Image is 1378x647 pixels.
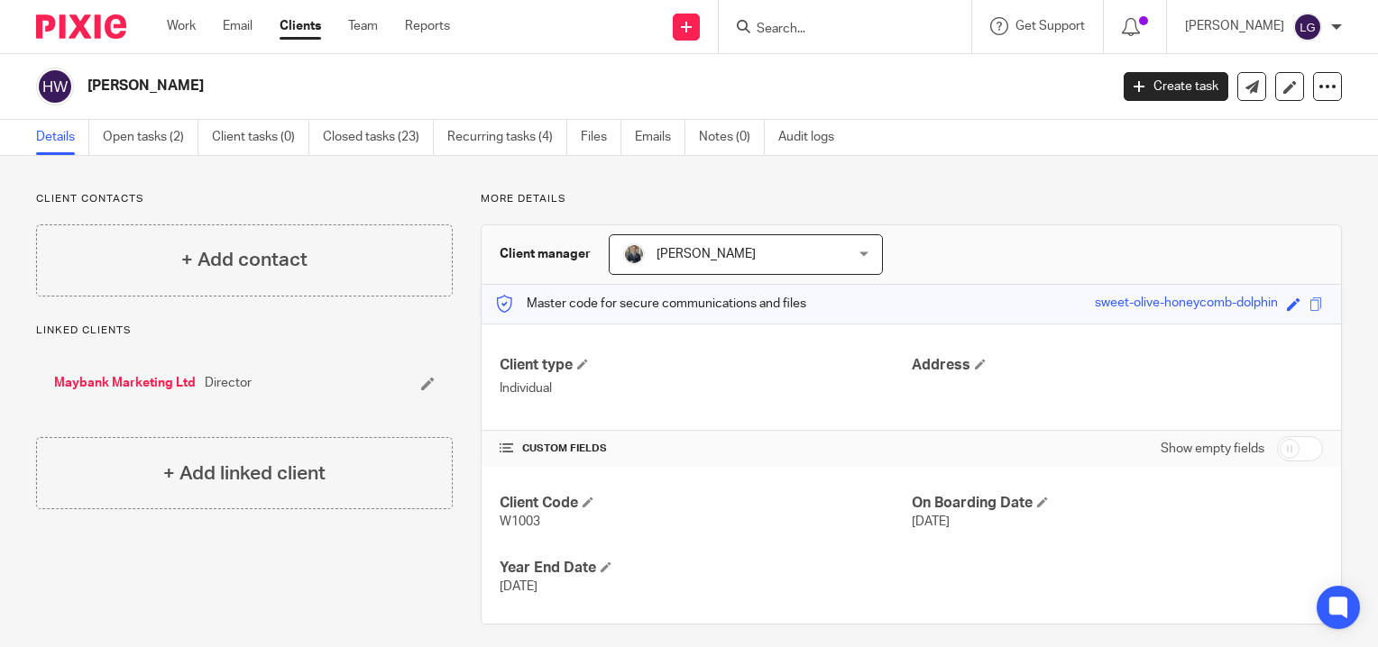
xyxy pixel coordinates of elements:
img: Headshot.jpg [623,243,645,265]
p: Client contacts [36,192,453,206]
a: Files [581,120,621,155]
a: Email [223,17,253,35]
span: W1003 [500,515,540,528]
h4: Year End Date [500,559,911,578]
span: [PERSON_NAME] [657,248,756,260]
h4: On Boarding Date [912,494,1323,513]
a: Audit logs [778,120,848,155]
div: sweet-olive-honeycomb-dolphin [1095,294,1278,314]
p: More details [481,192,1342,206]
h4: CUSTOM FIELDS [500,442,911,456]
a: Clients [280,17,321,35]
h2: [PERSON_NAME] [87,77,895,96]
input: Search [755,22,917,38]
a: Closed tasks (23) [323,120,434,155]
span: Get Support [1015,20,1085,32]
a: Team [348,17,378,35]
p: Master code for secure communications and files [495,295,806,313]
img: Pixie [36,14,126,39]
h4: Client type [500,356,911,375]
a: Notes (0) [699,120,765,155]
a: Recurring tasks (4) [447,120,567,155]
label: Show empty fields [1161,440,1264,458]
h4: + Add linked client [163,460,326,488]
h4: Client Code [500,494,911,513]
h4: + Add contact [181,246,308,274]
a: Open tasks (2) [103,120,198,155]
p: Linked clients [36,323,453,338]
span: Director [205,374,252,392]
a: Work [167,17,196,35]
a: Maybank Marketing Ltd [54,374,196,392]
span: [DATE] [500,580,537,593]
img: svg%3E [1293,13,1322,41]
h3: Client manager [500,245,591,263]
a: Reports [405,17,450,35]
h4: Address [912,356,1323,375]
p: Individual [500,379,911,397]
a: Create task [1124,72,1228,101]
span: [DATE] [912,515,950,528]
a: Details [36,120,89,155]
a: Client tasks (0) [212,120,309,155]
p: [PERSON_NAME] [1185,17,1284,35]
img: svg%3E [36,68,74,105]
a: Emails [635,120,685,155]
